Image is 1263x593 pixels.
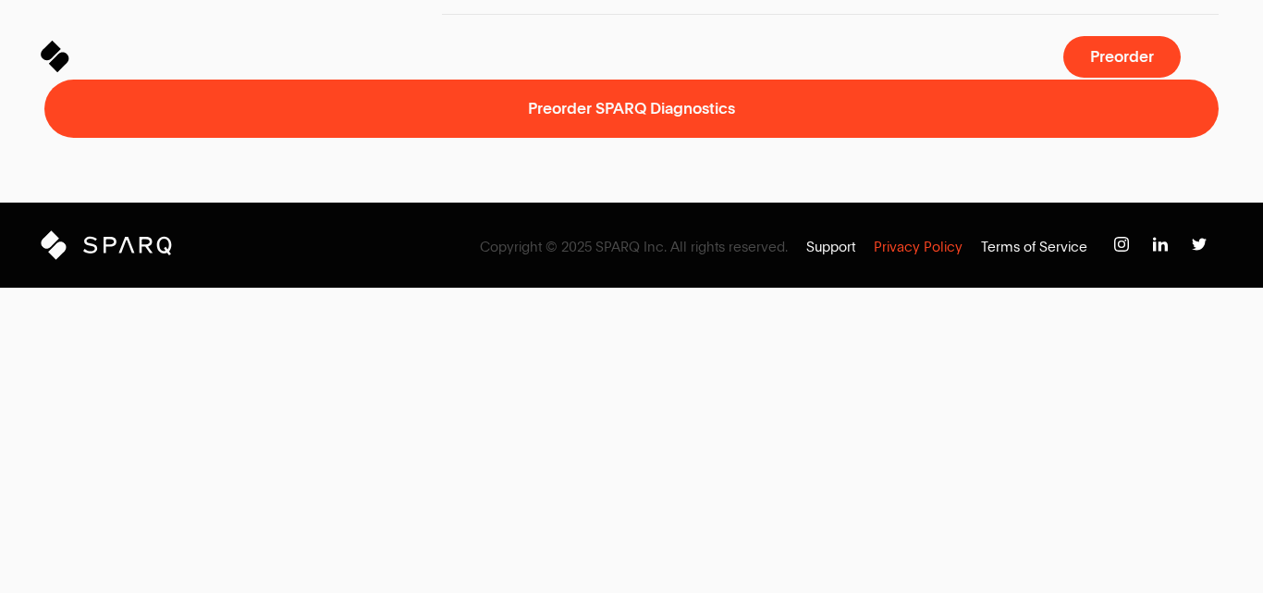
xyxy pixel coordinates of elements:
[528,101,735,117] span: Preorder SPARQ Diagnostics
[1114,237,1129,252] img: Instagram
[44,80,1219,138] button: Preorder SPARQ Diagnostics
[1090,49,1154,66] span: Preorder
[480,238,788,257] span: Copyright © 2025 SPARQ Inc. All rights reserved.
[1063,36,1181,77] button: Preorder a SPARQ Diagnostics Device
[1153,237,1168,252] img: Instagram
[981,238,1087,257] a: Terms of Service
[1192,237,1207,252] img: Instagram
[874,238,963,257] a: Privacy Policy
[806,238,855,257] a: Support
